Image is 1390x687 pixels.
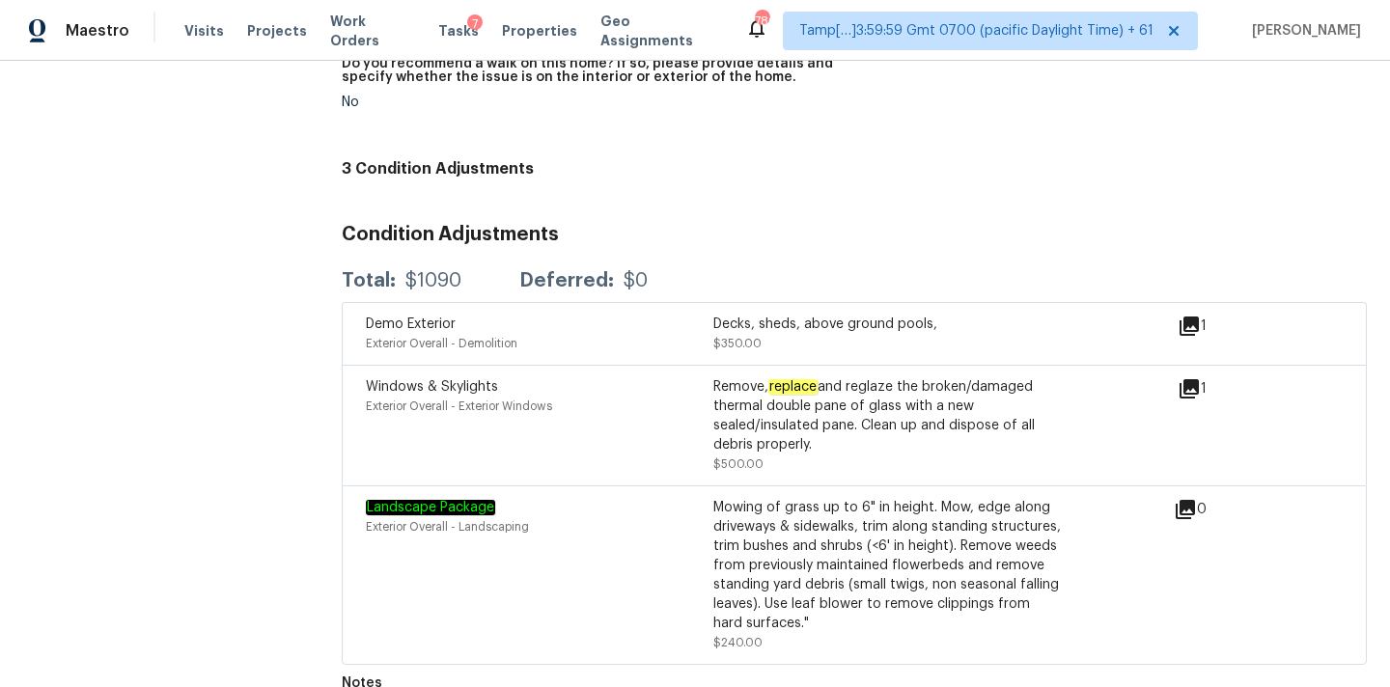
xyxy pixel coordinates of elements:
[366,400,552,412] span: Exterior Overall - Exterior Windows
[768,379,818,395] em: replace
[342,96,839,109] div: No
[713,458,764,470] span: $500.00
[366,338,517,349] span: Exterior Overall - Demolition
[342,57,839,84] h5: Do you recommend a walk on this home? If so, please provide details and specify whether the issue...
[624,271,648,290] div: $0
[713,377,1061,454] div: Remove, and reglaze the broken/damaged thermal double pane of glass with a new sealed/insulated p...
[713,637,763,648] span: $240.00
[519,271,614,290] div: Deferred:
[184,21,224,41] span: Visits
[713,498,1061,633] div: Mowing of grass up to 6" in height. Mow, edge along driveways & sidewalks, trim along standing st...
[467,14,483,34] div: 7
[600,12,722,50] span: Geo Assignments
[502,21,577,41] span: Properties
[342,159,1367,179] h4: 3 Condition Adjustments
[438,24,479,38] span: Tasks
[713,315,1061,334] div: Decks, sheds, above ground pools,
[342,225,1367,244] h3: Condition Adjustments
[342,271,396,290] div: Total:
[755,12,768,31] div: 780
[1244,21,1361,41] span: [PERSON_NAME]
[1178,315,1268,338] div: 1
[366,380,498,394] span: Windows & Skylights
[1178,377,1268,400] div: 1
[66,21,129,41] span: Maestro
[713,338,762,349] span: $350.00
[330,12,415,50] span: Work Orders
[366,317,456,331] span: Demo Exterior
[405,271,461,290] div: $1090
[799,21,1154,41] span: Tamp[…]3:59:59 Gmt 0700 (pacific Daylight Time) + 61
[366,521,529,533] span: Exterior Overall - Landscaping
[1174,498,1268,521] div: 0
[366,500,495,515] em: Landscape Package
[247,21,307,41] span: Projects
